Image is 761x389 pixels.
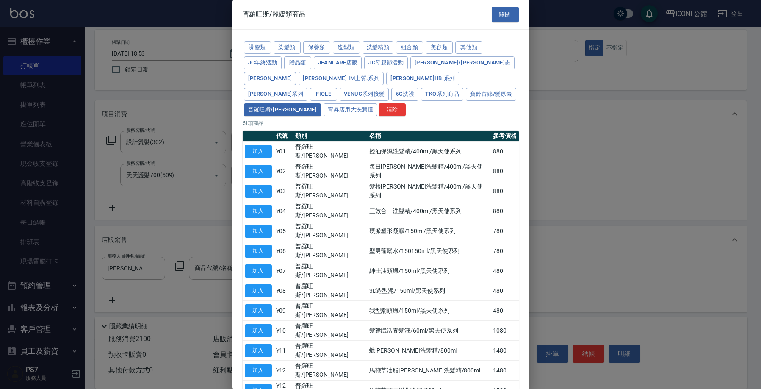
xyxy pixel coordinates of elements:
[284,56,311,69] button: 贈品類
[379,103,406,117] button: 清除
[243,10,306,19] span: 普羅旺斯/麗媛類商品
[310,88,337,101] button: Fiole
[245,364,272,377] button: 加入
[367,361,491,381] td: 馬鞭草油脂[PERSON_NAME]洗髮精/800ml
[274,321,293,341] td: Y10
[363,41,394,54] button: 洗髮精類
[293,201,367,221] td: 普羅旺斯/[PERSON_NAME]
[491,261,519,281] td: 480
[364,56,408,69] button: JC母親節活動
[274,142,293,161] td: Y01
[274,131,293,142] th: 代號
[491,361,519,381] td: 1480
[367,201,491,221] td: 三效合一洗髮精/400ml/黑天使系列
[293,261,367,281] td: 普羅旺斯/[PERSON_NAME]
[367,301,491,321] td: 我型潮頭蠟/150ml/黑天使系列
[274,41,301,54] button: 染髮類
[367,261,491,281] td: 紳士油頭蠟/150ml/黑天使系列
[245,284,272,297] button: 加入
[245,304,272,317] button: 加入
[491,241,519,261] td: 780
[274,281,293,301] td: Y08
[426,41,453,54] button: 美容類
[293,341,367,361] td: 普羅旺斯/[PERSON_NAME]
[274,241,293,261] td: Y06
[244,103,321,117] button: 普羅旺斯/[PERSON_NAME]
[244,88,308,101] button: [PERSON_NAME]系列
[367,131,491,142] th: 名稱
[491,161,519,181] td: 880
[391,88,418,101] button: 5G洗護
[367,241,491,261] td: 型男蓬鬆水/150150ml/黑天使系列
[274,361,293,381] td: Y12
[340,88,389,101] button: Venus系列接髮
[244,41,271,54] button: 燙髮類
[243,119,519,127] p: 51 項商品
[293,221,367,241] td: 普羅旺斯/[PERSON_NAME]
[245,245,272,258] button: 加入
[491,201,519,221] td: 880
[491,181,519,201] td: 880
[274,181,293,201] td: Y03
[244,72,296,85] button: [PERSON_NAME]
[491,131,519,142] th: 參考價格
[274,341,293,361] td: Y11
[367,341,491,361] td: 蠟[PERSON_NAME]洗髮精/800ml
[293,241,367,261] td: 普羅旺斯/[PERSON_NAME]
[245,185,272,198] button: 加入
[386,72,459,85] button: [PERSON_NAME]HB.系列
[245,145,272,158] button: 加入
[367,181,491,201] td: 髮根[PERSON_NAME]洗髮精/400ml/黑天使系列
[245,264,272,278] button: 加入
[245,165,272,178] button: 加入
[421,88,463,101] button: TKO系列商品
[367,161,491,181] td: 每日[PERSON_NAME]洗髮精/400ml/黑天使系列
[293,321,367,341] td: 普羅旺斯/[PERSON_NAME]
[299,72,384,85] button: [PERSON_NAME] iM上質.系列
[274,161,293,181] td: Y02
[491,281,519,301] td: 480
[245,344,272,357] button: 加入
[293,281,367,301] td: 普羅旺斯/[PERSON_NAME]
[324,103,377,117] button: 育昇店用大洗潤護
[293,161,367,181] td: 普羅旺斯/[PERSON_NAME]
[367,281,491,301] td: 3D造型泥/150ml/黑天使系列
[245,225,272,238] button: 加入
[491,341,519,361] td: 1480
[274,261,293,281] td: Y07
[455,41,482,54] button: 其他類
[367,321,491,341] td: 髮建賦活養髮液/60ml/黑天使系列
[314,56,362,69] button: JeanCare店販
[293,301,367,321] td: 普羅旺斯/[PERSON_NAME]
[466,88,516,101] button: 寶齡富錦/髮原素
[293,361,367,381] td: 普羅旺斯/[PERSON_NAME]
[303,41,330,54] button: 保養類
[293,181,367,201] td: 普羅旺斯/[PERSON_NAME]
[333,41,360,54] button: 造型類
[410,56,515,69] button: [PERSON_NAME]/[PERSON_NAME]志
[274,301,293,321] td: Y09
[491,221,519,241] td: 780
[491,321,519,341] td: 1080
[367,221,491,241] td: 硬派塑形凝膠/150ml/黑天使系列
[367,142,491,161] td: 控油保濕洗髮精/400ml/黑天使系列
[293,142,367,161] td: 普羅旺斯/[PERSON_NAME]
[274,201,293,221] td: Y04
[274,221,293,241] td: Y05
[245,205,272,218] button: 加入
[491,142,519,161] td: 880
[245,324,272,337] button: 加入
[491,301,519,321] td: 480
[293,131,367,142] th: 類別
[492,7,519,22] button: 關閉
[396,41,423,54] button: 組合類
[244,56,282,69] button: JC年終活動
